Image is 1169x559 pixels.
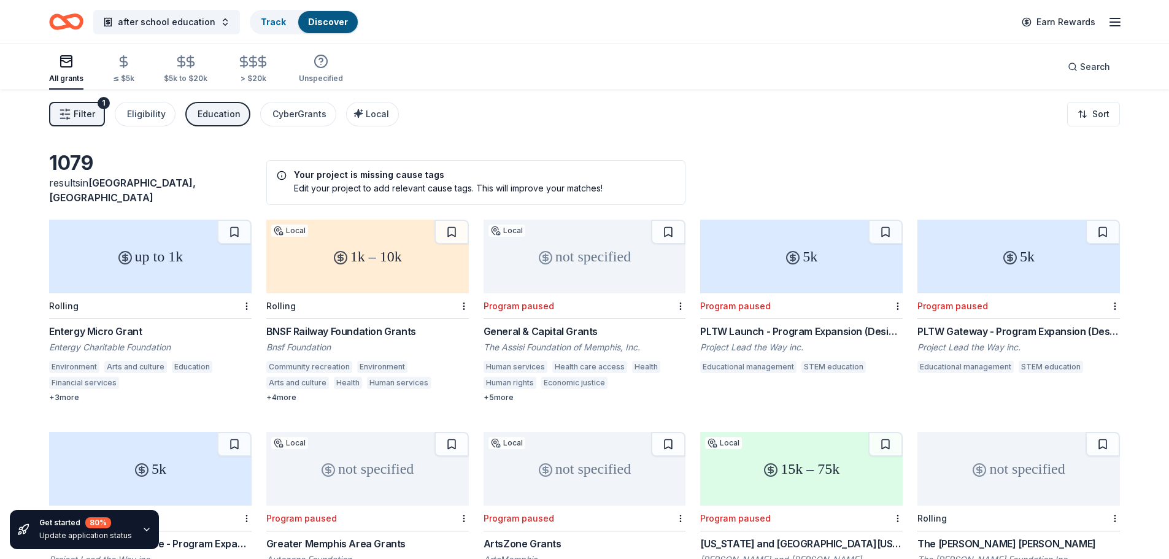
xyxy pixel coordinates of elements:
[74,107,95,121] span: Filter
[299,74,343,83] div: Unspecified
[700,432,903,506] div: 15k – 75k
[49,220,252,293] div: up to 1k
[266,220,469,293] div: 1k – 10k
[49,177,196,204] span: [GEOGRAPHIC_DATA], [GEOGRAPHIC_DATA]
[484,324,686,339] div: General & Capital Grants
[113,74,134,83] div: ≤ $5k
[261,17,286,27] a: Track
[484,432,686,506] div: not specified
[1092,107,1109,121] span: Sort
[49,341,252,353] div: Entergy Charitable Foundation
[917,220,1120,293] div: 5k
[484,536,686,551] div: ArtsZone Grants
[93,10,240,34] button: after school education
[1014,11,1103,33] a: Earn Rewards
[113,50,134,90] button: ≤ $5k
[266,341,469,353] div: Bnsf Foundation
[49,220,252,403] a: up to 1kRollingEntergy Micro GrantEntergy Charitable FoundationEnvironmentArts and cultureEducati...
[488,225,525,237] div: Local
[49,7,83,36] a: Home
[484,361,547,373] div: Human services
[104,361,167,373] div: Arts and culture
[49,175,252,205] div: results
[185,102,250,126] button: Education
[541,377,608,389] div: Economic justice
[484,220,686,403] a: not specifiedLocalProgram pausedGeneral & Capital GrantsThe Assisi Foundation of Memphis, Inc.Hum...
[357,361,407,373] div: Environment
[272,107,326,121] div: CyberGrants
[266,536,469,551] div: Greater Memphis Area Grants
[266,301,296,311] div: Rolling
[1019,361,1083,373] div: STEM education
[164,74,207,83] div: $5k to $20k
[484,341,686,353] div: The Assisi Foundation of Memphis, Inc.
[250,10,359,34] button: TrackDiscover
[277,182,676,195] div: Edit your project to add relevant cause tags. This will improve your matches!
[632,361,660,373] div: Health
[271,225,308,237] div: Local
[266,432,469,506] div: not specified
[552,361,627,373] div: Health care access
[39,531,132,541] div: Update application status
[484,513,554,523] div: Program paused
[917,432,1120,506] div: not specified
[49,301,79,311] div: Rolling
[367,377,431,389] div: Human services
[917,536,1120,551] div: The [PERSON_NAME] [PERSON_NAME]
[237,74,269,83] div: > $20k
[118,15,215,29] span: after school education
[917,301,988,311] div: Program paused
[705,437,742,449] div: Local
[700,513,771,523] div: Program paused
[49,432,252,506] div: 5k
[277,171,676,179] h5: Your project is missing cause tags
[49,377,119,389] div: Financial services
[700,301,771,311] div: Program paused
[917,220,1120,377] a: 5kProgram pausedPLTW Gateway - Program Expansion (Design Conveyer Systems)Project Lead the Way in...
[266,377,329,389] div: Arts and culture
[49,177,196,204] span: in
[49,361,99,373] div: Environment
[308,17,348,27] a: Discover
[1058,55,1120,79] button: Search
[271,437,308,449] div: Local
[334,377,362,389] div: Health
[127,107,166,121] div: Eligibility
[266,393,469,403] div: + 4 more
[49,393,252,403] div: + 3 more
[484,377,536,389] div: Human rights
[484,301,554,311] div: Program paused
[700,361,797,373] div: Educational management
[164,50,207,90] button: $5k to $20k
[700,220,903,293] div: 5k
[488,437,525,449] div: Local
[917,324,1120,339] div: PLTW Gateway - Program Expansion (Design Conveyer Systems)
[700,324,903,339] div: PLTW Launch - Program Expansion (Design Conveyer Systems)
[484,220,686,293] div: not specified
[612,377,675,389] div: Arts and culture
[917,361,1014,373] div: Educational management
[266,220,469,403] a: 1k – 10kLocalRollingBNSF Railway Foundation GrantsBnsf FoundationCommunity recreationEnvironmentA...
[49,151,252,175] div: 1079
[700,536,903,551] div: [US_STATE] and [GEOGRAPHIC_DATA][US_STATE] Grants
[49,102,105,126] button: Filter1
[39,517,132,528] div: Get started
[266,513,337,523] div: Program paused
[917,341,1120,353] div: Project Lead the Way inc.
[917,513,947,523] div: Rolling
[266,361,352,373] div: Community recreation
[115,102,176,126] button: Eligibility
[366,109,389,119] span: Local
[266,324,469,339] div: BNSF Railway Foundation Grants
[49,74,83,83] div: All grants
[198,107,241,121] div: Education
[237,50,269,90] button: > $20k
[299,49,343,90] button: Unspecified
[49,49,83,90] button: All grants
[85,517,111,528] div: 80 %
[1080,60,1110,74] span: Search
[260,102,336,126] button: CyberGrants
[1067,102,1120,126] button: Sort
[49,324,252,339] div: Entergy Micro Grant
[484,393,686,403] div: + 5 more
